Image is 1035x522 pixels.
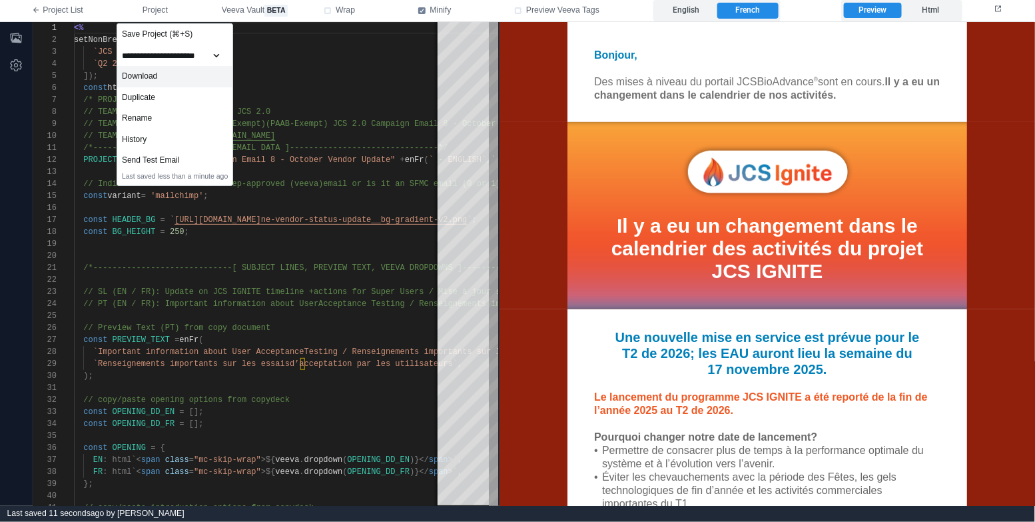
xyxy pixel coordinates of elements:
div: 33 [33,406,57,418]
div: 39 [33,478,57,490]
span: veeva [276,455,300,465]
span: { [161,443,165,453]
span: BG_HEIGHT [113,227,156,237]
span: FR [93,467,103,477]
span: // Indicate whether this is a rep-approved (veeva) [83,179,323,189]
div: 8 [33,106,57,118]
span: = [151,443,155,453]
span: ------------------------*/ [323,143,448,153]
span: // PT (EN / FR): Important information about User [83,299,318,309]
span: >${ [261,467,276,477]
div: 38 [33,466,57,478]
span: . [300,467,304,477]
label: Html [902,3,959,19]
span: enFr [405,155,424,165]
span: span [141,455,161,465]
span: ` - ENGLISH` [429,155,486,165]
span: const [83,227,107,237]
span: + [400,155,405,165]
div: Download [117,66,232,87]
span: class [165,467,189,477]
div: 1 [33,22,57,34]
span: ( [198,335,203,345]
span: []; [189,419,204,429]
div: 3 [33,46,57,58]
span: ; [184,227,189,237]
iframe: preview [500,22,1035,506]
span: [URL][DOMAIN_NAME] [174,215,261,225]
span: dropdown [304,455,343,465]
div: 34 [33,418,57,430]
span: = [174,335,179,345]
span: /*-----------------------------[ SUBJECT LINES, PR [83,263,323,273]
span: PROJECT_CODE [83,155,141,165]
div: 22 [33,274,57,286]
div: Save Project (⌘+S) [117,24,232,45]
div: 12 [33,154,57,166]
span: `Important information about User Acceptance [93,347,304,357]
span: // copy/paste opening options from copydeck [83,395,290,405]
span: span [429,467,448,477]
span: = [179,407,184,417]
span: // Preview Text (PT) from copy document [83,323,270,333]
div: Send Test Email [117,150,232,171]
div: 19 [33,238,57,250]
div: 10 [33,130,57,142]
span: d’acceptation par les utilisateurs` [290,359,458,369]
span: = [141,191,146,201]
span: <% [74,23,83,33]
span: }; [83,479,93,489]
span: EN [93,455,103,465]
span: beta [264,5,288,17]
span: 250 [170,227,184,237]
div: 15 [33,190,57,202]
span: Minify [430,5,452,17]
span: : [103,467,107,477]
div: 35 [33,430,57,442]
span: // TEAMWORK PROJECT NAME: (iMR-Exempt)(PAAB-Exempt [83,119,323,129]
span: )}</ [410,467,429,477]
span: actions for Super Users / Mise à jour sur le [314,287,525,297]
span: Preview Veeva Tags [526,5,599,17]
span: Acceptance Testing / Renseignements importants sur [318,299,558,309]
div: 41 [33,502,57,514]
span: []; [189,407,204,417]
span: // TEAMWORK COMPANY: BioAdvance JCS 2.0 [83,107,270,117]
span: veeva [276,467,300,477]
span: `Q2 2026` [93,59,137,69]
div: 32 [33,394,57,406]
span: = [179,419,184,429]
span: . [300,455,304,465]
span: = [189,455,194,465]
span: /* PROJECT DATA */ [83,95,170,105]
div: 31 [33,382,57,394]
a: History [117,129,232,151]
span: Project [143,5,168,17]
div: 6 [33,82,57,94]
span: const [83,215,107,225]
div: 25 [33,310,57,322]
div: 2 [33,34,57,46]
span: ) JCS 2.0 Campaign Email 8 - October Vendor Update [323,119,563,129]
span: ne-vendor-status-update__bg-gradient-v2.png [261,215,468,225]
div: 26 [33,322,57,334]
span: /*---------------------------[ EMAIL DATA ]------- [83,143,323,153]
span: ( [342,467,347,477]
span: "JCS 2.0 Campaign Email 8 - October Vendor Update" [155,155,395,165]
span: EVIEW TEXT, VEEVA DROPDOWNS ]--------------------- [323,263,563,273]
div: Duplicate [117,87,232,109]
div: 24 [33,298,57,310]
span: = [161,227,165,237]
span: )}</ [410,455,429,465]
span: OPENING_DD_EN [348,455,410,465]
span: const [83,419,107,429]
div: 20 [33,250,57,262]
span: ); [83,371,93,381]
